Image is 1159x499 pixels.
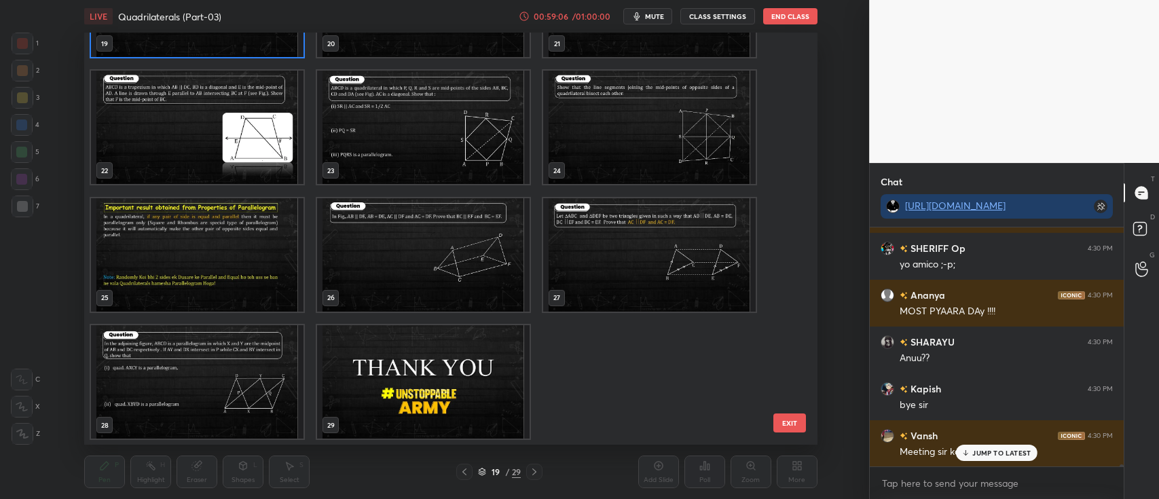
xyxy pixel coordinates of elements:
img: 09eacaca48724f39b2bfd7afae5e8fbc.jpg [886,200,900,213]
img: 1759485497XCEYRX.pdf [317,325,530,439]
img: 1759485497XCEYRX.pdf [317,198,530,311]
div: 4 [11,114,39,136]
div: 19 [489,468,502,476]
h4: Quadrilaterals (Part-03) [118,10,221,23]
div: 6 [11,168,39,190]
div: 1 [12,33,39,54]
div: / [505,468,509,476]
img: 1759485497XCEYRX.pdf [317,71,530,184]
p: G [1149,250,1155,260]
p: JUMP TO LATEST [972,449,1031,457]
p: Chat [870,164,913,200]
div: 2 [12,60,39,81]
div: LIVE [84,8,113,24]
div: / 01:00:00 [570,12,612,20]
div: 3 [12,87,39,109]
a: [URL][DOMAIN_NAME] [905,199,1006,212]
button: EXIT [773,413,806,432]
img: 1759485497XCEYRX.pdf [543,198,756,311]
div: 00:59:06 [532,12,570,20]
img: 1759485497XCEYRX.pdf [91,198,303,311]
p: D [1150,212,1155,222]
div: 7 [12,196,39,217]
img: 1759485497XCEYRX.pdf [91,325,303,439]
div: grid [870,227,1124,466]
div: Z [12,423,40,445]
img: 1759485497XCEYRX.pdf [543,71,756,184]
span: mute [645,12,664,21]
div: 29 [512,466,521,478]
img: 1759485497XCEYRX.pdf [91,71,303,184]
button: CLASS SETTINGS [680,8,755,24]
div: C [11,369,40,390]
p: T [1151,174,1155,184]
button: End Class [763,8,817,24]
div: grid [84,33,793,445]
div: X [11,396,40,418]
div: 5 [11,141,39,163]
button: mute [623,8,672,24]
